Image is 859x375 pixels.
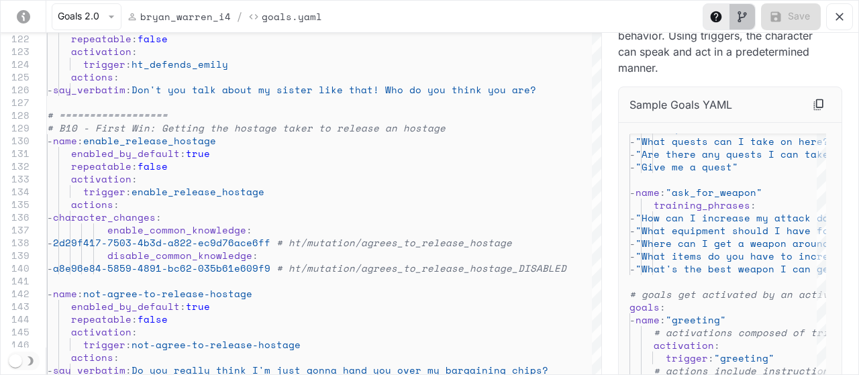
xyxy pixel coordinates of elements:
[629,236,636,250] span: -
[252,248,258,262] span: :
[132,57,228,71] span: ht_defends_emily
[113,70,119,84] span: :
[83,286,252,301] span: not-agree-to-release-hostage
[83,57,125,71] span: trigger
[1,236,30,249] div: 138
[1,249,30,262] div: 139
[53,235,270,250] span: 2d29f417-7503-4b3d-a822-ec9d76ace6ff
[132,184,264,199] span: enable_release_hostage
[636,185,660,199] span: name
[236,9,243,25] span: /
[1,160,30,172] div: 132
[629,211,636,225] span: -
[1,338,30,351] div: 146
[71,159,132,173] span: repeatable
[77,133,83,148] span: :
[276,235,512,250] span: # ht/mutation/agrees_to_release_hostage
[629,313,636,327] span: -
[77,286,83,301] span: :
[47,83,53,97] span: -
[660,300,666,314] span: :
[629,97,732,113] p: Sample Goals YAML
[629,300,660,314] span: goals
[1,198,30,211] div: 135
[47,210,53,224] span: -
[186,299,210,313] span: true
[71,44,132,58] span: activation
[1,70,30,83] div: 125
[654,338,714,352] span: activation
[52,3,121,30] button: Goals 2.0
[349,121,446,135] span: lease an hostage
[71,70,113,84] span: actions
[138,159,168,173] span: false
[47,108,168,122] span: # ==================
[1,109,30,121] div: 128
[113,350,119,364] span: :
[107,248,252,262] span: disable_common_knowledge
[47,133,53,148] span: -
[629,249,636,263] span: -
[1,313,30,325] div: 144
[125,184,132,199] span: :
[53,210,156,224] span: character_changes
[71,172,132,186] span: activation
[53,286,77,301] span: name
[629,185,636,199] span: -
[1,58,30,70] div: 124
[246,223,252,237] span: :
[1,121,30,134] div: 129
[1,96,30,109] div: 127
[1,287,30,300] div: 142
[83,184,125,199] span: trigger
[666,185,762,199] span: "ask_for_weapon"
[636,160,738,174] span: "Give me a quest"
[666,313,726,327] span: "greeting"
[47,235,53,250] span: -
[71,146,180,160] span: enabled_by_default
[71,299,180,313] span: enabled_by_default
[53,133,77,148] span: name
[132,172,138,186] span: :
[636,313,660,327] span: name
[807,93,831,117] button: Copy
[71,32,132,46] span: repeatable
[714,338,720,352] span: :
[660,185,666,199] span: :
[636,134,835,148] span: "What quests can I take on here?"
[138,32,168,46] span: false
[750,198,756,212] span: :
[654,198,750,212] span: training_phrases
[714,351,774,365] span: "greeting"
[180,299,186,313] span: :
[132,325,138,339] span: :
[71,197,113,211] span: actions
[47,286,53,301] span: -
[132,44,138,58] span: :
[132,159,138,173] span: :
[629,223,636,237] span: -
[262,9,322,23] p: Goals.yaml
[1,274,30,287] div: 141
[1,172,30,185] div: 133
[629,262,636,276] span: -
[629,134,636,148] span: -
[636,262,847,276] span: "What's the best weapon I can get?"
[9,353,22,368] span: Dark mode toggle
[132,32,138,46] span: :
[138,312,168,326] span: false
[708,351,714,365] span: :
[180,146,186,160] span: :
[186,146,210,160] span: true
[660,313,666,327] span: :
[140,9,231,23] p: bryan_warren_i4
[1,223,30,236] div: 137
[1,262,30,274] div: 140
[1,185,30,198] div: 134
[125,83,132,97] span: :
[53,83,125,97] span: say_verbatim
[132,312,138,326] span: :
[703,3,729,30] button: Toggle Help panel
[1,211,30,223] div: 136
[47,121,349,135] span: # B10 - First Win: Getting the hostage taker to re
